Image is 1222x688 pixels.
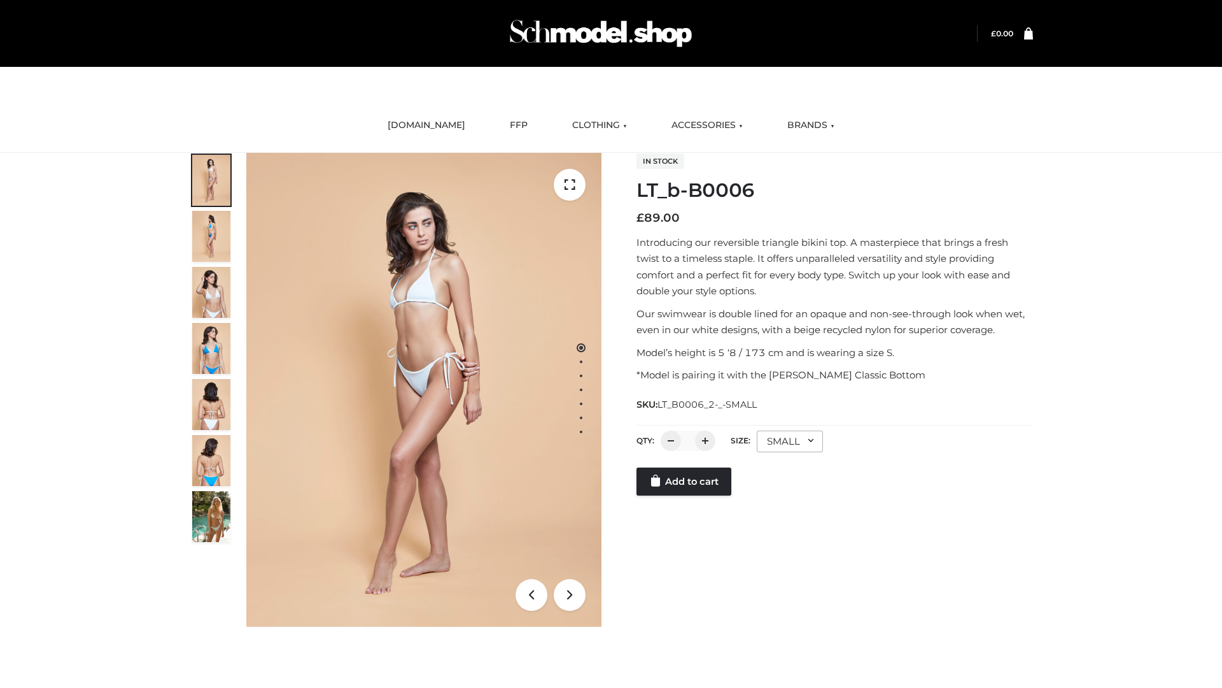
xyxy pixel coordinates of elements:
img: Arieltop_CloudNine_AzureSky2.jpg [192,491,230,542]
img: ArielClassicBikiniTop_CloudNine_AzureSky_OW114ECO_7-scaled.jpg [192,379,230,430]
p: Introducing our reversible triangle bikini top. A masterpiece that brings a fresh twist to a time... [636,234,1033,299]
a: [DOMAIN_NAME] [378,111,475,140]
img: ArielClassicBikiniTop_CloudNine_AzureSky_OW114ECO_4-scaled.jpg [192,323,230,374]
img: ArielClassicBikiniTop_CloudNine_AzureSky_OW114ECO_8-scaled.jpg [192,435,230,486]
a: FFP [500,111,537,140]
bdi: 89.00 [636,211,680,225]
label: Size: [731,436,750,445]
bdi: 0.00 [991,29,1013,38]
img: ArielClassicBikiniTop_CloudNine_AzureSky_OW114ECO_1 [246,153,601,627]
img: ArielClassicBikiniTop_CloudNine_AzureSky_OW114ECO_3-scaled.jpg [192,267,230,318]
a: BRANDS [778,111,844,140]
a: Add to cart [636,468,731,496]
img: ArielClassicBikiniTop_CloudNine_AzureSky_OW114ECO_2-scaled.jpg [192,211,230,262]
span: In stock [636,154,684,169]
a: ACCESSORIES [662,111,752,140]
img: ArielClassicBikiniTop_CloudNine_AzureSky_OW114ECO_1-scaled.jpg [192,155,230,206]
a: CLOTHING [563,111,636,140]
p: Model’s height is 5 ‘8 / 173 cm and is wearing a size S. [636,345,1033,361]
div: SMALL [757,431,823,452]
span: £ [636,211,644,225]
img: Schmodel Admin 964 [505,8,696,59]
span: SKU: [636,397,758,412]
h1: LT_b-B0006 [636,179,1033,202]
span: LT_B0006_2-_-SMALL [657,399,757,410]
p: Our swimwear is double lined for an opaque and non-see-through look when wet, even in our white d... [636,306,1033,338]
a: £0.00 [991,29,1013,38]
label: QTY: [636,436,654,445]
p: *Model is pairing it with the [PERSON_NAME] Classic Bottom [636,367,1033,383]
span: £ [991,29,996,38]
